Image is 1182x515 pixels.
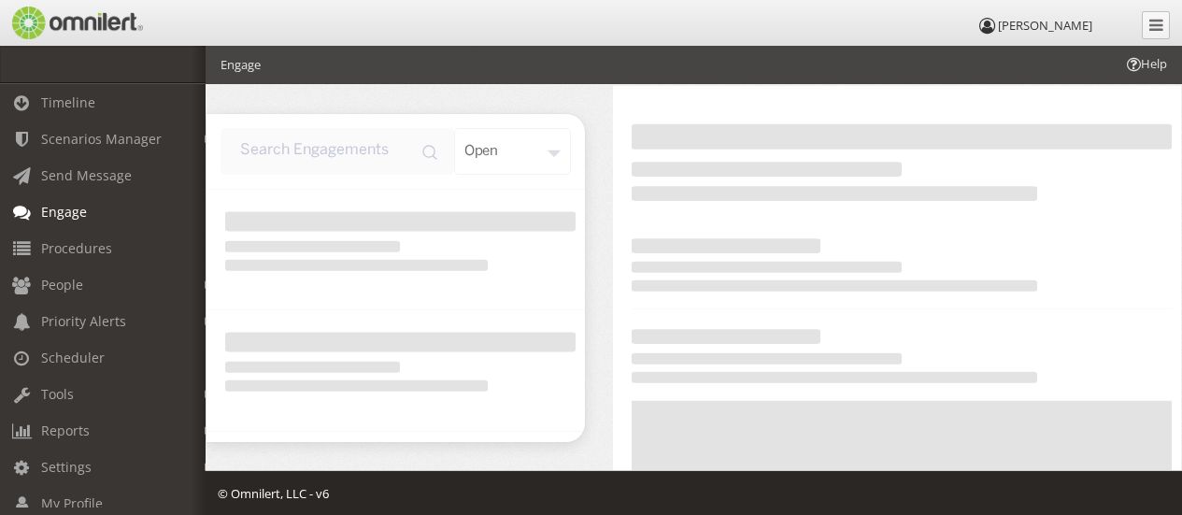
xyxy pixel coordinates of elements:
span: Settings [41,458,92,476]
span: Priority Alerts [41,312,126,330]
span: Timeline [41,93,95,111]
span: Scheduler [41,349,105,366]
div: open [454,128,571,175]
span: © Omnilert, LLC - v6 [218,485,329,502]
span: Scenarios Manager [41,130,162,148]
span: My Profile [41,494,103,512]
span: [PERSON_NAME] [998,17,1092,34]
span: People [41,276,83,293]
input: input [221,128,454,175]
a: Collapse Menu [1142,11,1170,39]
span: Send Message [41,166,132,184]
span: Help [1124,55,1167,73]
li: Engage [221,56,261,74]
span: Tools [41,385,74,403]
span: Reports [41,422,90,439]
span: Engage [41,203,87,221]
img: Omnilert [9,7,143,39]
span: Procedures [41,239,112,257]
